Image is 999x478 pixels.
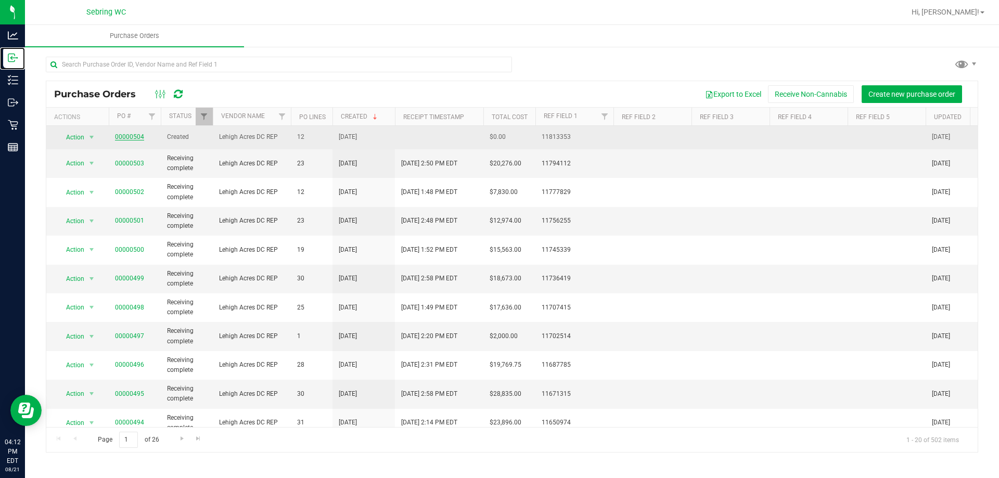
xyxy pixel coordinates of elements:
[96,31,173,41] span: Purchase Orders
[196,108,213,125] a: Filter
[542,303,607,313] span: 11707415
[86,8,126,17] span: Sebring WC
[167,132,207,142] span: Created
[932,132,950,142] span: [DATE]
[57,386,85,401] span: Action
[401,331,457,341] span: [DATE] 2:20 PM EDT
[297,389,326,399] span: 30
[542,389,607,399] span: 11671315
[856,113,890,121] a: Ref Field 5
[57,272,85,286] span: Action
[85,416,98,430] span: select
[191,432,206,446] a: Go to the last page
[85,300,98,315] span: select
[167,413,207,433] span: Receiving complete
[932,159,950,169] span: [DATE]
[8,120,18,130] inline-svg: Retail
[932,245,950,255] span: [DATE]
[219,331,285,341] span: Lehigh Acres DC REP
[85,185,98,200] span: select
[401,360,457,370] span: [DATE] 2:31 PM EDT
[490,360,521,370] span: $19,769.75
[115,390,144,397] a: 00000495
[403,113,464,121] a: Receipt Timestamp
[115,217,144,224] a: 00000501
[115,160,144,167] a: 00000503
[169,112,191,120] a: Status
[542,274,607,283] span: 11736419
[932,331,950,341] span: [DATE]
[542,245,607,255] span: 11745339
[542,132,607,142] span: 11813353
[401,216,457,226] span: [DATE] 2:48 PM EDT
[10,395,42,426] iframe: Resource center
[898,432,967,447] span: 1 - 20 of 502 items
[934,113,962,121] a: Updated
[167,240,207,260] span: Receiving complete
[85,358,98,372] span: select
[339,331,357,341] span: [DATE]
[25,25,244,47] a: Purchase Orders
[542,159,607,169] span: 11794112
[8,75,18,85] inline-svg: Inventory
[490,216,521,226] span: $12,974.00
[912,8,979,16] span: Hi, [PERSON_NAME]!
[297,216,326,226] span: 23
[297,132,326,142] span: 12
[339,389,357,399] span: [DATE]
[57,130,85,145] span: Action
[339,132,357,142] span: [DATE]
[700,113,734,121] a: Ref Field 3
[297,331,326,341] span: 1
[57,358,85,372] span: Action
[542,187,607,197] span: 11777829
[339,303,357,313] span: [DATE]
[401,159,457,169] span: [DATE] 2:50 PM EDT
[8,30,18,41] inline-svg: Analytics
[8,97,18,108] inline-svg: Outbound
[932,389,950,399] span: [DATE]
[5,466,20,473] p: 08/21
[57,300,85,315] span: Action
[167,182,207,202] span: Receiving complete
[339,360,357,370] span: [DATE]
[219,132,285,142] span: Lehigh Acres DC REP
[862,85,962,103] button: Create new purchase order
[339,274,357,283] span: [DATE]
[401,274,457,283] span: [DATE] 2:58 PM EDT
[932,360,950,370] span: [DATE]
[8,142,18,152] inline-svg: Reports
[339,187,357,197] span: [DATE]
[596,108,613,125] a: Filter
[167,384,207,404] span: Receiving complete
[339,245,357,255] span: [DATE]
[297,360,326,370] span: 28
[490,389,521,399] span: $28,835.00
[219,418,285,428] span: Lehigh Acres DC REP
[115,275,144,282] a: 00000499
[297,159,326,169] span: 23
[490,274,521,283] span: $18,673.00
[57,156,85,171] span: Action
[401,418,457,428] span: [DATE] 2:14 PM EDT
[174,432,189,446] a: Go to the next page
[115,419,144,426] a: 00000494
[490,303,521,313] span: $17,636.00
[490,132,506,142] span: $0.00
[542,216,607,226] span: 11756255
[698,85,768,103] button: Export to Excel
[219,303,285,313] span: Lehigh Acres DC REP
[167,298,207,317] span: Receiving complete
[297,245,326,255] span: 19
[85,214,98,228] span: select
[144,108,161,125] a: Filter
[167,326,207,346] span: Receiving complete
[868,90,955,98] span: Create new purchase order
[297,274,326,283] span: 30
[339,159,357,169] span: [DATE]
[622,113,656,121] a: Ref Field 2
[932,274,950,283] span: [DATE]
[297,418,326,428] span: 31
[219,360,285,370] span: Lehigh Acres DC REP
[85,242,98,257] span: select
